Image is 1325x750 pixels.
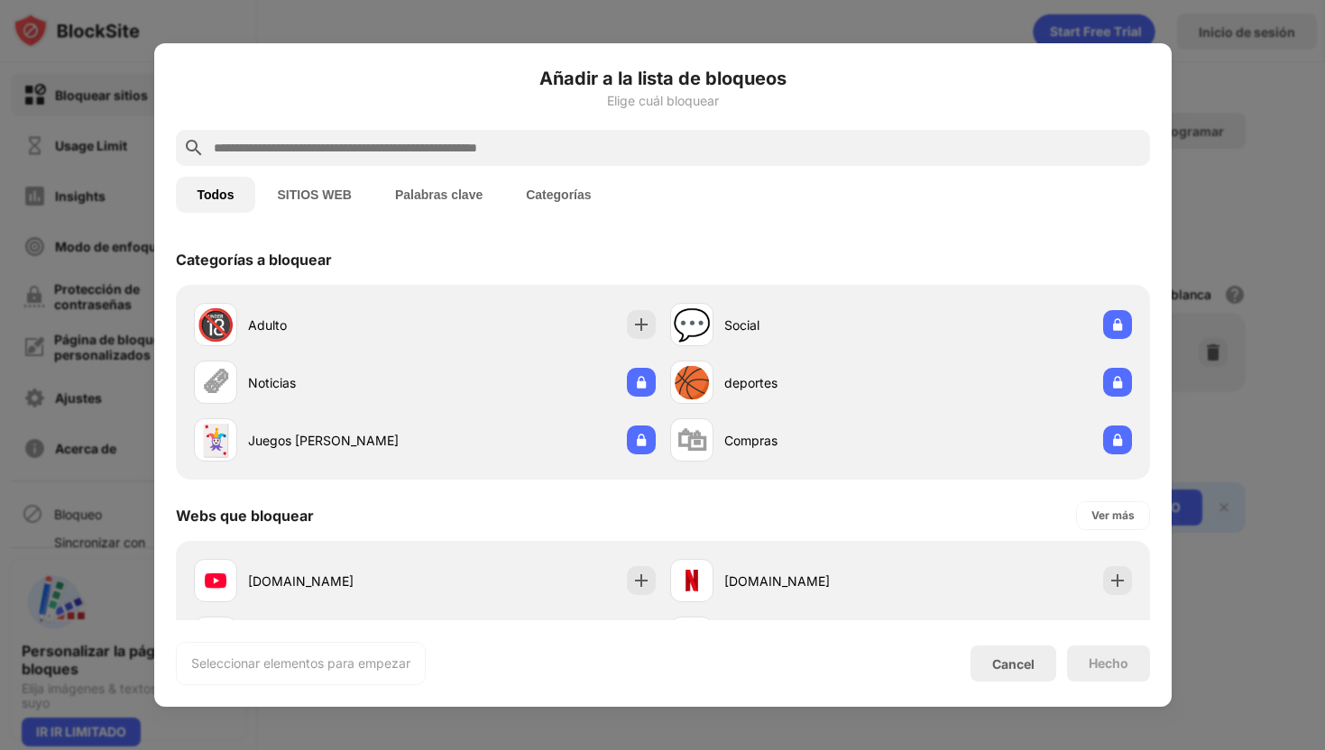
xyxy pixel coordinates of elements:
[1091,507,1135,525] div: Ver más
[176,94,1150,108] div: Elige cuál bloquear
[724,373,901,392] div: deportes
[992,656,1035,672] div: Cancel
[673,306,711,343] div: 💬
[681,570,703,591] img: favicons
[176,251,332,269] div: Categorías a bloquear
[248,373,425,392] div: Noticias
[724,316,901,334] div: Social
[255,177,373,213] button: SITIOS WEB
[248,316,425,334] div: Adulto
[191,654,410,672] div: Seleccionar elementos para empezar
[724,572,901,590] div: [DOMAIN_NAME]
[183,137,205,159] img: search.svg
[724,431,901,450] div: Compras
[248,431,425,450] div: Juegos [PERSON_NAME]
[176,65,1150,92] h6: Añadir a la lista de bloqueos
[248,572,425,590] div: [DOMAIN_NAME]
[676,422,707,459] div: 🛍
[1089,656,1128,671] div: Hecho
[673,364,711,401] div: 🏀
[205,570,226,591] img: favicons
[197,306,235,343] div: 🔞
[373,177,504,213] button: Palabras clave
[504,177,612,213] button: Categorías
[200,364,231,401] div: 🗞
[197,422,235,459] div: 🃏
[176,177,256,213] button: Todos
[176,507,314,525] div: Webs que bloquear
